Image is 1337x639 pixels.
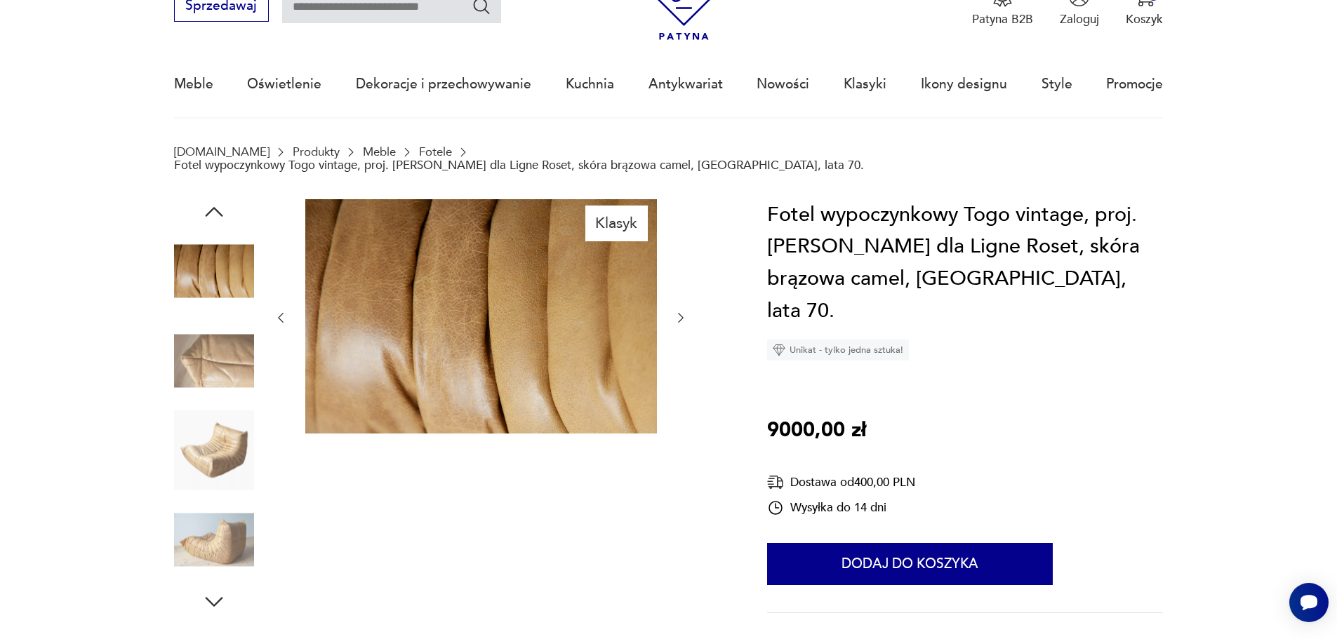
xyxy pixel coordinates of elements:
h1: Fotel wypoczynkowy Togo vintage, proj. [PERSON_NAME] dla Ligne Roset, skóra brązowa camel, [GEOGR... [767,199,1163,327]
img: Ikona dostawy [767,473,784,491]
img: Zdjęcie produktu Fotel wypoczynkowy Togo vintage, proj. M. Ducaroy dla Ligne Roset, skóra brązowa... [174,410,254,490]
a: Produkty [293,145,340,159]
a: Meble [363,145,396,159]
p: Koszyk [1126,11,1163,27]
a: Nowości [757,52,809,116]
a: Oświetlenie [247,52,321,116]
img: Ikona diamentu [773,344,785,356]
button: Dodaj do koszyka [767,543,1053,585]
img: Zdjęcie produktu Fotel wypoczynkowy Togo vintage, proj. M. Ducaroy dla Ligne Roset, skóra brązowa... [305,199,657,433]
div: Klasyk [585,206,648,241]
img: Zdjęcie produktu Fotel wypoczynkowy Togo vintage, proj. M. Ducaroy dla Ligne Roset, skóra brązowa... [174,321,254,401]
div: Wysyłka do 14 dni [767,499,915,516]
a: Kuchnia [566,52,614,116]
a: Meble [174,52,213,116]
p: Zaloguj [1060,11,1099,27]
img: Zdjęcie produktu Fotel wypoczynkowy Togo vintage, proj. M. Ducaroy dla Ligne Roset, skóra brązowa... [174,499,254,579]
a: Klasyki [844,52,886,116]
div: Dostawa od 400,00 PLN [767,473,915,491]
img: Zdjęcie produktu Fotel wypoczynkowy Togo vintage, proj. M. Ducaroy dla Ligne Roset, skóra brązowa... [174,231,254,311]
p: 9000,00 zł [767,415,866,447]
a: Antykwariat [648,52,723,116]
a: Promocje [1106,52,1163,116]
a: Fotele [419,145,452,159]
a: [DOMAIN_NAME] [174,145,270,159]
a: Sprzedawaj [174,1,269,13]
a: Dekoracje i przechowywanie [356,52,531,116]
a: Style [1042,52,1072,116]
div: Unikat - tylko jedna sztuka! [767,339,909,361]
a: Ikony designu [921,52,1007,116]
p: Fotel wypoczynkowy Togo vintage, proj. [PERSON_NAME] dla Ligne Roset, skóra brązowa camel, [GEOGR... [174,159,864,172]
p: Patyna B2B [972,11,1033,27]
iframe: Smartsupp widget button [1289,583,1329,622]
